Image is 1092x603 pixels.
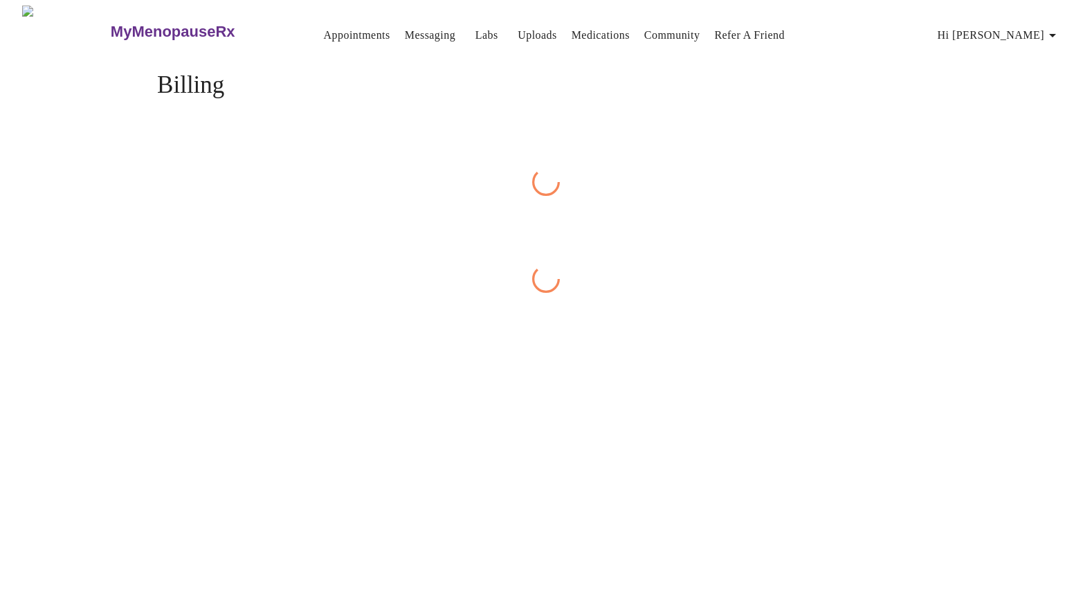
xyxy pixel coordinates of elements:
button: Hi [PERSON_NAME] [932,21,1066,49]
button: Messaging [399,21,461,49]
button: Refer a Friend [709,21,790,49]
a: Refer a Friend [714,26,785,45]
img: MyMenopauseRx Logo [22,6,109,57]
a: Messaging [405,26,455,45]
a: MyMenopauseRx [109,8,290,56]
h3: MyMenopauseRx [111,23,235,41]
a: Labs [475,26,498,45]
h4: Billing [157,71,935,99]
button: Uploads [512,21,563,49]
button: Community [639,21,706,49]
button: Labs [464,21,509,49]
span: Hi [PERSON_NAME] [938,26,1061,45]
a: Medications [572,26,630,45]
a: Appointments [324,26,390,45]
a: Community [644,26,700,45]
button: Medications [566,21,635,49]
button: Appointments [318,21,396,49]
a: Uploads [518,26,557,45]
